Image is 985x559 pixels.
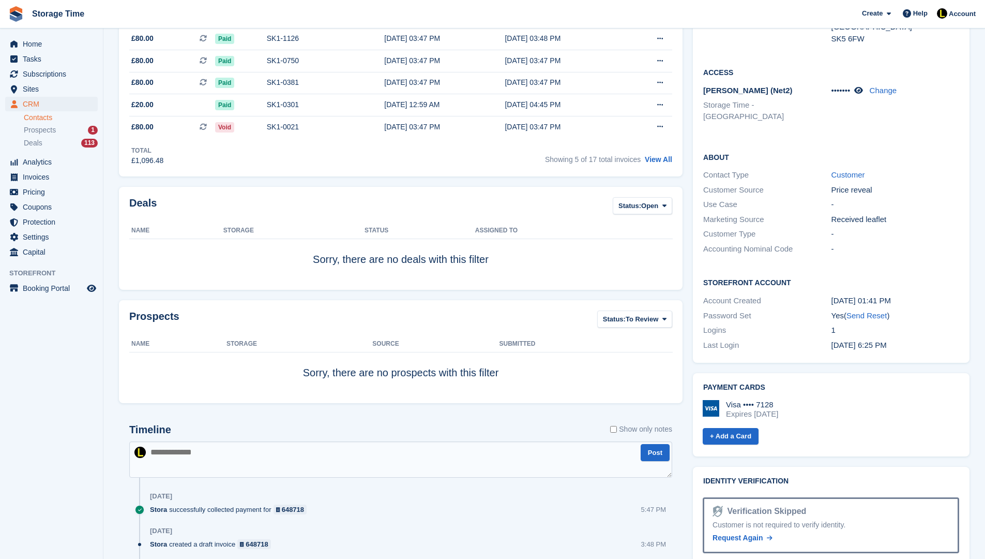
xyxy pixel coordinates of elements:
[23,82,85,96] span: Sites
[150,539,167,549] span: Stora
[267,77,385,88] div: SK1-0381
[150,505,167,514] span: Stora
[131,77,154,88] span: £80.00
[703,228,831,240] div: Customer Type
[23,185,85,199] span: Pricing
[831,170,865,179] a: Customer
[703,86,793,95] span: [PERSON_NAME] (Net2)
[313,254,489,265] span: Sorry, there are no deals with this filter
[703,310,831,322] div: Password Set
[267,122,385,133] div: SK1-0021
[641,505,666,514] div: 5:47 PM
[384,33,505,44] div: [DATE] 03:47 PM
[597,311,672,328] button: Status: To Review
[372,336,499,352] th: Source
[505,55,625,66] div: [DATE] 03:47 PM
[703,325,831,336] div: Logins
[246,539,268,549] div: 648718
[505,99,625,110] div: [DATE] 04:45 PM
[129,424,171,436] h2: Timeline
[831,214,959,226] div: Received leaflet
[24,138,42,148] span: Deals
[5,37,98,51] a: menu
[831,243,959,255] div: -
[831,295,959,307] div: [DATE] 01:41 PM
[5,200,98,214] a: menu
[24,138,98,149] a: Deals 113
[129,311,179,330] h2: Prospects
[24,125,56,135] span: Prospects
[215,122,234,133] span: Void
[703,400,719,417] img: Visa Logo
[613,197,672,214] button: Status: Open
[703,199,831,211] div: Use Case
[23,230,85,244] span: Settings
[150,539,276,549] div: created a draft invoice
[641,539,666,549] div: 3:48 PM
[131,99,154,110] span: £20.00
[846,311,887,320] a: Send Reset
[603,314,626,325] span: Status:
[150,527,172,535] div: [DATE]
[723,505,806,518] div: Verification Skipped
[618,201,641,211] span: Status:
[129,223,223,239] th: Name
[703,99,831,123] li: Storage Time - [GEOGRAPHIC_DATA]
[150,492,172,501] div: [DATE]
[713,533,772,543] a: Request Again
[267,33,385,44] div: SK1-1126
[913,8,928,19] span: Help
[862,8,883,19] span: Create
[131,55,154,66] span: £80.00
[641,444,670,461] button: Post
[131,155,163,166] div: £1,096.48
[365,223,475,239] th: Status
[5,170,98,184] a: menu
[475,223,672,239] th: Assigned to
[131,146,163,155] div: Total
[5,281,98,296] a: menu
[384,99,505,110] div: [DATE] 12:59 AM
[88,126,98,135] div: 1
[215,100,234,110] span: Paid
[5,215,98,229] a: menu
[5,67,98,81] a: menu
[384,77,505,88] div: [DATE] 03:47 PM
[303,367,499,378] span: Sorry, there are no prospects with this filter
[274,505,307,514] a: 648718
[81,139,98,148] div: 113
[215,78,234,88] span: Paid
[5,97,98,111] a: menu
[713,520,949,531] div: Customer is not required to verify identity.
[713,506,723,517] img: Identity Verification Ready
[831,86,851,95] span: •••••••
[703,428,759,445] a: + Add a Card
[28,5,88,22] a: Storage Time
[23,170,85,184] span: Invoices
[831,184,959,196] div: Price reveal
[545,155,641,164] span: Showing 5 of 17 total invoices
[24,113,98,123] a: Contacts
[23,200,85,214] span: Coupons
[384,55,505,66] div: [DATE] 03:47 PM
[24,125,98,136] a: Prospects 1
[831,325,959,336] div: 1
[703,340,831,351] div: Last Login
[703,152,959,162] h2: About
[5,245,98,259] a: menu
[870,86,897,95] a: Change
[831,228,959,240] div: -
[9,268,103,278] span: Storefront
[23,245,85,259] span: Capital
[831,341,887,349] time: 2024-08-07 17:25:52 UTC
[23,281,85,296] span: Booking Portal
[23,215,85,229] span: Protection
[226,336,372,352] th: Storage
[5,52,98,66] a: menu
[505,77,625,88] div: [DATE] 03:47 PM
[384,122,505,133] div: [DATE] 03:47 PM
[23,37,85,51] span: Home
[131,122,154,133] span: £80.00
[23,52,85,66] span: Tasks
[703,477,959,486] h2: Identity verification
